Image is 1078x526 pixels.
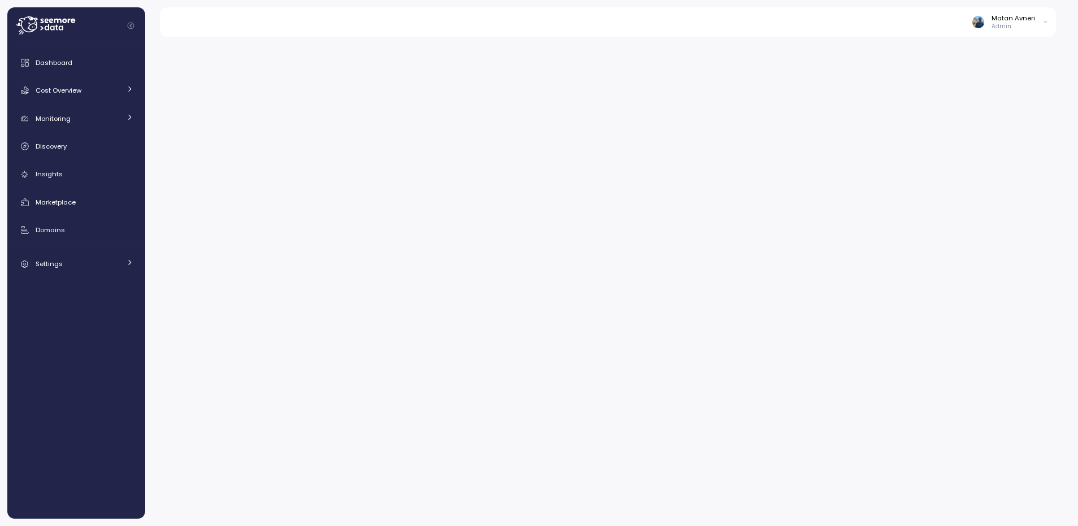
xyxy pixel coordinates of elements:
[12,135,141,158] a: Discovery
[972,16,984,28] img: ALV-UjUVxIkeIaRoomKGeHin0OSlZMlOuLYi_qlTowhtg4pG4IPCcG2zkZ75LSJJS4YDlcFxR30P8nSqfQHZpeaib8l751w4o...
[12,219,141,241] a: Domains
[36,198,76,207] span: Marketplace
[36,169,63,179] span: Insights
[992,14,1035,23] div: Matan Avneri
[36,58,72,67] span: Dashboard
[36,114,71,123] span: Monitoring
[12,51,141,74] a: Dashboard
[124,21,138,30] button: Collapse navigation
[36,225,65,234] span: Domains
[12,191,141,214] a: Marketplace
[12,107,141,130] a: Monitoring
[12,79,141,102] a: Cost Overview
[36,142,67,151] span: Discovery
[12,253,141,275] a: Settings
[36,86,81,95] span: Cost Overview
[36,259,63,268] span: Settings
[12,163,141,186] a: Insights
[992,23,1035,31] p: Admin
